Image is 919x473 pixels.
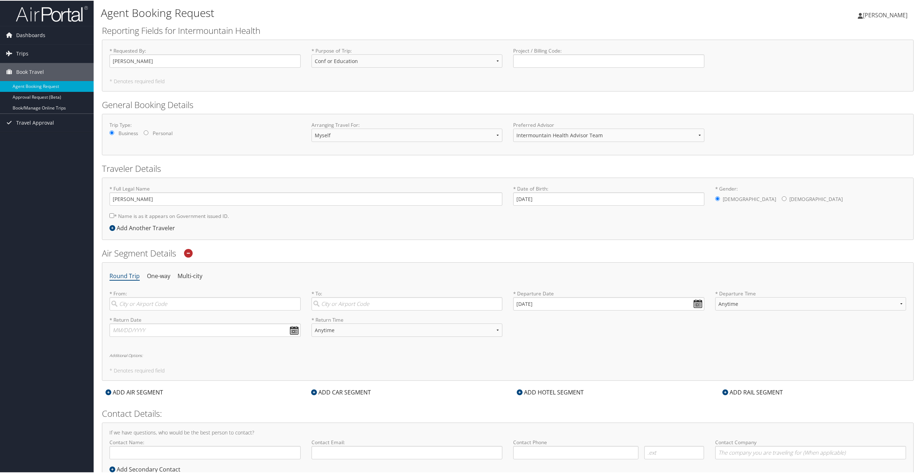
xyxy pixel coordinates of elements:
a: [PERSON_NAME] [858,4,915,25]
label: Arranging Travel For: [311,121,503,128]
label: Contact Phone [513,438,704,445]
div: ADD HOTEL SEGMENT [513,387,587,396]
label: * Return Date [109,316,301,323]
label: Business [118,129,138,136]
span: Book Travel [16,62,44,80]
h1: Agent Booking Request [101,5,644,20]
input: Contact Email: [311,445,503,459]
li: Round Trip [109,269,140,282]
input: Contact Name: [109,445,301,459]
div: Add Secondary Contact [109,464,184,473]
span: Travel Approval [16,113,54,131]
h2: Air Segment Details [102,246,914,259]
h2: Reporting Fields for Intermountain Health [102,24,914,36]
input: * Name is as it appears on Government issued ID. [109,213,114,217]
label: * Departure Time [715,289,906,316]
input: Contact Company [715,445,906,459]
label: Trip Type: [109,121,301,128]
h2: Contact Details: [102,407,914,419]
label: [DEMOGRAPHIC_DATA] [723,192,776,205]
h2: Traveler Details [102,162,914,174]
input: MM/DD/YYYY [513,296,704,310]
label: * Requested By : [109,46,301,67]
input: City or Airport Code [311,296,503,310]
select: * Departure Time [715,296,906,310]
label: * Departure Date [513,289,704,296]
li: Multi-city [178,269,202,282]
div: ADD CAR SEGMENT [308,387,375,396]
div: ADD RAIL SEGMENT [719,387,786,396]
h6: Additional Options: [109,353,906,357]
input: * Gender:[DEMOGRAPHIC_DATA][DEMOGRAPHIC_DATA] [782,196,786,200]
span: Dashboards [16,26,45,44]
div: Add Another Traveler [109,223,179,232]
label: * Purpose of Trip : [311,46,503,73]
input: * Full Legal Name [109,192,502,205]
label: Project / Billing Code : [513,46,704,67]
label: * From: [109,289,301,310]
span: [PERSON_NAME] [863,10,907,18]
h5: * Denotes required field [109,78,906,83]
select: * Purpose of Trip: [311,54,503,67]
li: One-way [147,269,170,282]
label: * Return Time [311,316,503,323]
input: * Gender:[DEMOGRAPHIC_DATA][DEMOGRAPHIC_DATA] [715,196,720,200]
span: Trips [16,44,28,62]
label: Contact Name: [109,438,301,459]
input: City or Airport Code [109,296,301,310]
input: .ext [644,445,704,459]
label: Preferred Advisor [513,121,704,128]
label: * To: [311,289,503,310]
label: Contact Email: [311,438,503,459]
img: airportal-logo.png [16,5,88,22]
label: Personal [153,129,172,136]
label: * Name is as it appears on Government issued ID. [109,209,229,222]
label: * Full Legal Name [109,184,502,205]
h5: * Denotes required field [109,367,906,372]
label: Contact Company [715,438,906,459]
input: MM/DD/YYYY [109,323,301,336]
h2: General Booking Details [102,98,914,110]
h4: If we have questions, who would be the best person to contact? [109,429,906,434]
label: * Date of Birth: [513,184,704,205]
input: * Requested By: [109,54,301,67]
div: ADD AIR SEGMENT [102,387,167,396]
label: [DEMOGRAPHIC_DATA] [789,192,843,205]
label: * Gender: [715,184,906,206]
input: * Date of Birth: [513,192,704,205]
input: Project / Billing Code: [513,54,704,67]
